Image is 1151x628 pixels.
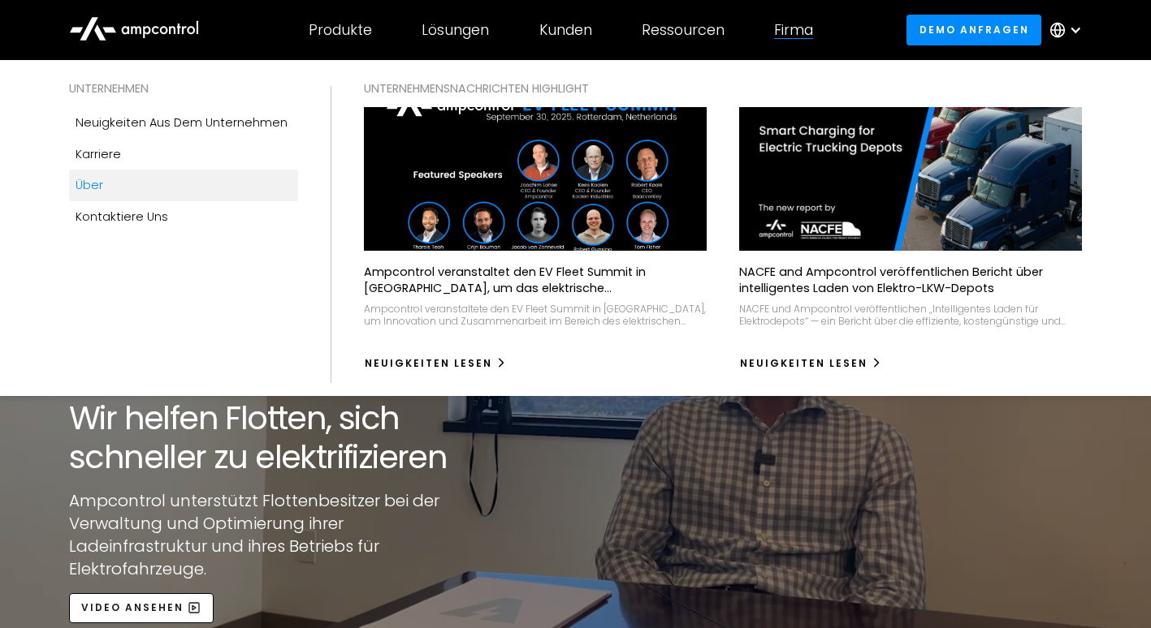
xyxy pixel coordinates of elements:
div: Lösungen [422,21,489,39]
div: Neuigkeiten lesen [740,356,868,371]
a: Demo anfragen [907,15,1041,45]
a: Neuigkeiten aus dem Unternehmen [69,107,298,138]
div: Kunden [539,21,592,39]
p: NACFE and Ampcontrol veröffentlichen Bericht über intelligentes Laden von Elektro-LKW-Depots [739,264,1082,296]
div: Ressourcen [642,21,725,39]
a: Neuigkeiten lesen [364,351,507,376]
a: Über [69,170,298,200]
div: Neuigkeiten aus dem Unternehmen [76,114,288,131]
div: Über [76,176,103,194]
p: Ampcontrol veranstaltet den EV Fleet Summit in [GEOGRAPHIC_DATA], um das elektrische Flottenmanag... [364,264,707,296]
a: Kontaktiere uns [69,201,298,232]
div: UNTERNEHMENSNACHRICHTEN Highlight [364,80,1082,97]
div: Karriere [76,145,121,163]
div: Kontaktiere uns [76,208,168,226]
div: UNTERNEHMEN [69,80,298,97]
div: Firma [774,21,813,39]
div: Produkte [309,21,372,39]
a: Neuigkeiten lesen [739,351,882,376]
a: Karriere [69,139,298,170]
div: Ampcontrol veranstaltete den EV Fleet Summit in [GEOGRAPHIC_DATA], um Innovation und Zusammenarbe... [364,303,707,328]
div: Neuigkeiten lesen [365,356,492,371]
div: NACFE und Ampcontrol veröffentlichen „Intelligentes Laden für Elektrodepots“ — ein Bericht über d... [739,303,1082,328]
